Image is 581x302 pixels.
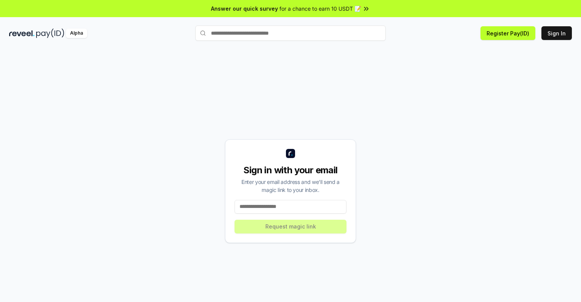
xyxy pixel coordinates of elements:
span: for a chance to earn 10 USDT 📝 [279,5,361,13]
div: Alpha [66,29,87,38]
img: pay_id [36,29,64,38]
button: Register Pay(ID) [480,26,535,40]
div: Sign in with your email [235,164,346,176]
img: logo_small [286,149,295,158]
div: Enter your email address and we’ll send a magic link to your inbox. [235,178,346,194]
img: reveel_dark [9,29,35,38]
span: Answer our quick survey [211,5,278,13]
button: Sign In [541,26,572,40]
